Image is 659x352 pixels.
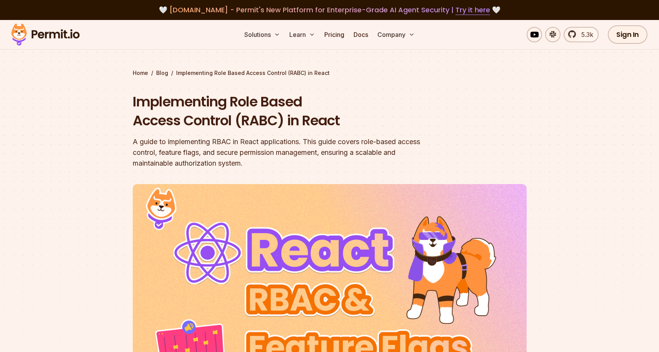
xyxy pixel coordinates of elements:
[455,5,490,15] a: Try it here
[133,69,527,77] div: / /
[608,25,647,44] a: Sign In
[8,22,83,48] img: Permit logo
[133,136,428,169] div: A guide to implementing RBAC in React applications. This guide covers role-based access control, ...
[577,30,593,39] span: 5.3k
[374,27,418,42] button: Company
[133,92,428,130] h1: Implementing Role Based Access Control (RABC) in React
[156,69,168,77] a: Blog
[350,27,371,42] a: Docs
[286,27,318,42] button: Learn
[18,5,641,15] div: 🤍 🤍
[133,69,148,77] a: Home
[169,5,490,15] span: [DOMAIN_NAME] - Permit's New Platform for Enterprise-Grade AI Agent Security |
[241,27,283,42] button: Solutions
[321,27,347,42] a: Pricing
[564,27,599,42] a: 5.3k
